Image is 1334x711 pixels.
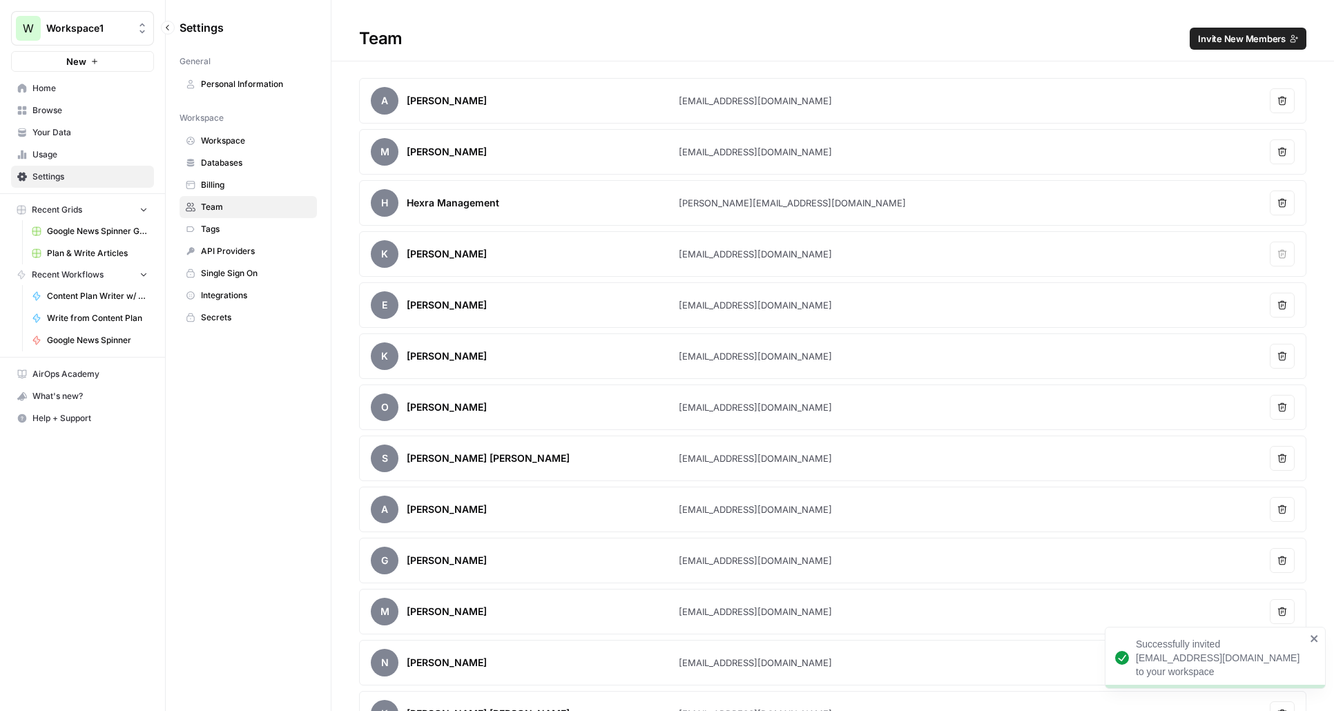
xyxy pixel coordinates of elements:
a: AirOps Academy [11,363,154,385]
span: M [371,138,398,166]
span: Home [32,82,148,95]
div: [PERSON_NAME] [407,145,487,159]
span: s [371,445,398,472]
a: Databases [180,152,317,174]
div: [PERSON_NAME] [407,94,487,108]
span: K [371,342,398,370]
a: Workspace [180,130,317,152]
span: API Providers [201,245,311,257]
span: G [371,547,398,574]
a: Billing [180,174,317,196]
div: [PERSON_NAME] [407,400,487,414]
button: Help + Support [11,407,154,429]
button: Invite New Members [1190,28,1306,50]
div: [EMAIL_ADDRESS][DOMAIN_NAME] [679,451,832,465]
a: API Providers [180,240,317,262]
div: [EMAIL_ADDRESS][DOMAIN_NAME] [679,94,832,108]
a: Secrets [180,306,317,329]
div: What's new? [12,386,153,407]
span: H [371,189,398,217]
div: [EMAIL_ADDRESS][DOMAIN_NAME] [679,554,832,567]
div: [PERSON_NAME] [407,349,487,363]
span: Content Plan Writer w/ Visual Suggestions [47,290,148,302]
div: [PERSON_NAME][EMAIL_ADDRESS][DOMAIN_NAME] [679,196,906,210]
a: Personal Information [180,73,317,95]
div: [PERSON_NAME] [407,554,487,567]
button: Recent Grids [11,199,154,220]
a: Single Sign On [180,262,317,284]
div: [EMAIL_ADDRESS][DOMAIN_NAME] [679,656,832,670]
div: Team [331,28,1334,50]
div: Hexra Management [407,196,499,210]
button: close [1310,633,1319,644]
span: N [371,649,398,676]
a: Tags [180,218,317,240]
span: Workspace [201,135,311,147]
a: Settings [11,166,154,188]
span: Personal Information [201,78,311,90]
div: [PERSON_NAME] [407,605,487,619]
span: Browse [32,104,148,117]
span: Workspace1 [46,21,130,35]
span: A [371,496,398,523]
div: [EMAIL_ADDRESS][DOMAIN_NAME] [679,298,832,312]
span: Single Sign On [201,267,311,280]
div: [EMAIL_ADDRESS][DOMAIN_NAME] [679,503,832,516]
span: Help + Support [32,412,148,425]
div: [EMAIL_ADDRESS][DOMAIN_NAME] [679,400,832,414]
div: [PERSON_NAME] [407,298,487,312]
div: [PERSON_NAME] [PERSON_NAME] [407,451,570,465]
span: Tags [201,223,311,235]
a: Team [180,196,317,218]
span: Recent Workflows [32,269,104,281]
div: [EMAIL_ADDRESS][DOMAIN_NAME] [679,349,832,363]
span: Team [201,201,311,213]
span: New [66,55,86,68]
span: A [371,87,398,115]
span: W [23,20,34,37]
button: Recent Workflows [11,264,154,285]
span: Your Data [32,126,148,139]
span: Invite New Members [1198,32,1286,46]
span: M [371,598,398,625]
a: Write from Content Plan [26,307,154,329]
div: [PERSON_NAME] [407,247,487,261]
a: Google News Spinner [26,329,154,351]
span: O [371,393,398,421]
a: Google News Spinner Grid [26,220,154,242]
span: AirOps Academy [32,368,148,380]
button: Workspace: Workspace1 [11,11,154,46]
div: [PERSON_NAME] [407,503,487,516]
a: Integrations [180,284,317,306]
span: Workspace [180,112,224,124]
span: Google News Spinner Grid [47,225,148,237]
a: Content Plan Writer w/ Visual Suggestions [26,285,154,307]
span: Usage [32,148,148,161]
div: [EMAIL_ADDRESS][DOMAIN_NAME] [679,605,832,619]
span: Recent Grids [32,204,82,216]
span: Integrations [201,289,311,302]
a: Your Data [11,121,154,144]
a: Usage [11,144,154,166]
span: Google News Spinner [47,334,148,347]
span: Databases [201,157,311,169]
div: [EMAIL_ADDRESS][DOMAIN_NAME] [679,145,832,159]
span: Secrets [201,311,311,324]
div: [PERSON_NAME] [407,656,487,670]
span: Write from Content Plan [47,312,148,324]
span: K [371,240,398,268]
span: General [180,55,211,68]
a: Browse [11,99,154,121]
button: New [11,51,154,72]
button: What's new? [11,385,154,407]
span: Settings [180,19,224,36]
div: [EMAIL_ADDRESS][DOMAIN_NAME] [679,247,832,261]
span: Billing [201,179,311,191]
span: Plan & Write Articles [47,247,148,260]
span: Settings [32,171,148,183]
a: Plan & Write Articles [26,242,154,264]
span: E [371,291,398,319]
div: Successfully invited [EMAIL_ADDRESS][DOMAIN_NAME] to your workspace [1136,637,1306,679]
a: Home [11,77,154,99]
